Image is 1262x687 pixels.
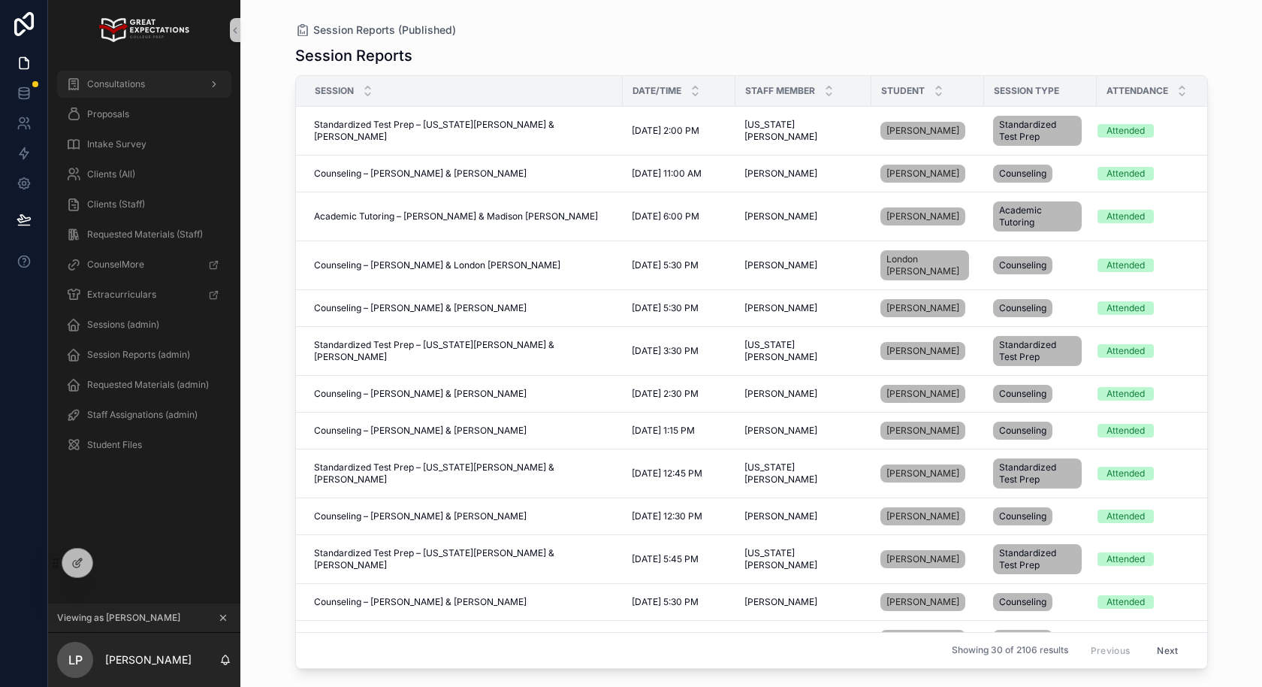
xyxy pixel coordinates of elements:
[993,627,1088,651] a: Counseling
[886,168,959,180] span: [PERSON_NAME]
[993,382,1088,406] a: Counseling
[744,596,817,608] span: [PERSON_NAME]
[993,296,1088,320] a: Counseling
[314,388,527,400] span: Counseling – [PERSON_NAME] & [PERSON_NAME]
[880,422,965,440] a: [PERSON_NAME]
[632,259,726,271] a: [DATE] 5:30 PM
[1097,344,1201,358] a: Attended
[744,510,817,522] span: [PERSON_NAME]
[1097,424,1201,437] a: Attended
[999,596,1046,608] span: Counseling
[632,468,726,480] a: [DATE] 12:45 PM
[744,339,862,363] span: [US_STATE][PERSON_NAME]
[744,302,817,314] span: [PERSON_NAME]
[632,425,726,437] a: [DATE] 1:15 PM
[880,339,975,363] a: [PERSON_NAME]
[632,510,726,522] a: [DATE] 12:30 PM
[880,419,975,443] a: [PERSON_NAME]
[632,345,726,357] a: [DATE] 3:30 PM
[880,593,965,611] a: [PERSON_NAME]
[744,596,862,608] a: [PERSON_NAME]
[886,388,959,400] span: [PERSON_NAME]
[999,259,1046,271] span: Counseling
[1107,424,1145,437] div: Attended
[880,547,975,571] a: [PERSON_NAME]
[1146,639,1188,662] button: Next
[314,119,614,143] a: Standardized Test Prep – [US_STATE][PERSON_NAME] & [PERSON_NAME]
[886,302,959,314] span: [PERSON_NAME]
[880,462,975,486] a: [PERSON_NAME]
[314,596,527,608] span: Counseling – [PERSON_NAME] & [PERSON_NAME]
[993,455,1088,492] a: Standardized Test Prep
[744,462,862,486] span: [US_STATE][PERSON_NAME]
[314,596,614,608] a: Counseling – [PERSON_NAME] & [PERSON_NAME]
[314,259,614,271] a: Counseling – [PERSON_NAME] & London [PERSON_NAME]
[1107,259,1145,272] div: Attended
[1097,552,1201,566] a: Attended
[880,119,975,143] a: [PERSON_NAME]
[1097,467,1201,480] a: Attended
[744,388,817,400] span: [PERSON_NAME]
[632,468,702,480] span: [DATE] 12:45 PM
[993,419,1088,443] a: Counseling
[314,547,614,571] a: Standardized Test Prep – [US_STATE][PERSON_NAME] & [PERSON_NAME]
[744,210,817,222] span: [PERSON_NAME]
[632,596,699,608] span: [DATE] 5:30 PM
[1107,124,1145,138] div: Attended
[57,251,231,278] a: CounselMore
[313,23,456,38] span: Session Reports (Published)
[632,125,726,137] a: [DATE] 2:00 PM
[880,465,965,483] a: [PERSON_NAME]
[993,504,1088,528] a: Counseling
[880,162,975,186] a: [PERSON_NAME]
[87,198,145,210] span: Clients (Staff)
[744,510,862,522] a: [PERSON_NAME]
[886,468,959,480] span: [PERSON_NAME]
[999,168,1046,180] span: Counseling
[314,210,598,222] span: Academic Tutoring – [PERSON_NAME] & Madison [PERSON_NAME]
[744,259,817,271] span: [PERSON_NAME]
[632,553,699,565] span: [DATE] 5:45 PM
[886,553,959,565] span: [PERSON_NAME]
[632,125,699,137] span: [DATE] 2:00 PM
[993,253,1088,277] a: Counseling
[632,168,726,180] a: [DATE] 11:00 AM
[314,462,614,486] span: Standardized Test Prep – [US_STATE][PERSON_NAME] & [PERSON_NAME]
[880,507,965,525] a: [PERSON_NAME]
[632,345,699,357] span: [DATE] 3:30 PM
[314,510,527,522] span: Counseling – [PERSON_NAME] & [PERSON_NAME]
[1107,210,1145,223] div: Attended
[57,161,231,188] a: Clients (All)
[880,630,965,648] a: [PERSON_NAME]
[632,210,726,222] a: [DATE] 6:00 PM
[295,23,456,38] a: Session Reports (Published)
[87,138,146,150] span: Intake Survey
[314,425,614,437] a: Counseling – [PERSON_NAME] & [PERSON_NAME]
[999,339,1076,363] span: Standardized Test Prep
[87,259,144,271] span: CounselMore
[57,101,231,128] a: Proposals
[87,439,142,451] span: Student Files
[999,547,1076,571] span: Standardized Test Prep
[57,311,231,338] a: Sessions (admin)
[952,645,1068,657] span: Showing 30 of 2106 results
[744,168,862,180] a: [PERSON_NAME]
[880,247,975,283] a: London [PERSON_NAME]
[993,333,1088,369] a: Standardized Test Prep
[57,371,231,398] a: Requested Materials (admin)
[1107,595,1145,609] div: Attended
[99,18,189,42] img: App logo
[295,45,412,66] h1: Session Reports
[1097,595,1201,609] a: Attended
[105,652,192,667] p: [PERSON_NAME]
[632,510,702,522] span: [DATE] 12:30 PM
[314,388,614,400] a: Counseling – [PERSON_NAME] & [PERSON_NAME]
[744,547,862,571] a: [US_STATE][PERSON_NAME]
[744,302,862,314] a: [PERSON_NAME]
[880,385,965,403] a: [PERSON_NAME]
[632,553,726,565] a: [DATE] 5:45 PM
[1107,344,1145,358] div: Attended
